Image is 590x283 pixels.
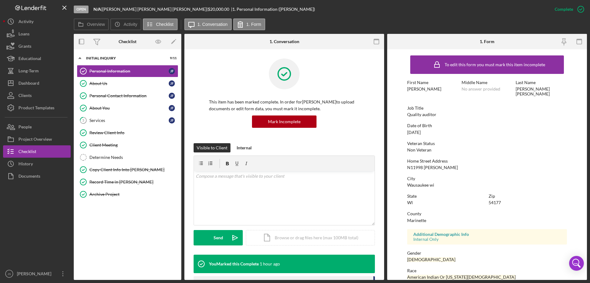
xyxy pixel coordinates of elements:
a: Determine Needs [77,151,178,164]
div: Initial Inquiry [86,56,161,60]
a: Activity [3,15,71,28]
button: 1. Form [233,18,265,30]
div: 54177 [489,200,501,205]
div: Checklist [119,39,136,44]
div: $20,000.00 [208,7,231,12]
a: Personal Contact InformationJF [77,90,178,102]
button: Product Templates [3,102,71,114]
a: Grants [3,40,71,52]
div: About You [89,106,169,111]
div: Complete [555,3,573,15]
label: 1. Form [246,22,261,27]
div: Project Overview [18,133,52,147]
button: Complete [549,3,587,15]
button: Long-Term [3,65,71,77]
label: 1. Conversation [198,22,228,27]
button: Visible to Client [194,143,230,152]
button: Checklist [3,145,71,158]
div: First Name [407,80,458,85]
button: Educational [3,52,71,65]
p: This item has been marked complete. In order for [PERSON_NAME] to upload documents or edit form d... [209,99,360,112]
button: Dashboard [3,77,71,89]
a: Archive Project [77,188,178,200]
div: State [407,194,486,199]
button: Mark Incomplete [252,115,317,128]
div: Send [214,230,223,245]
div: J F [169,93,175,99]
div: Wausaukee wi [407,183,434,188]
div: N11998 [PERSON_NAME] [407,165,458,170]
div: County [407,211,567,216]
div: Veteran Status [407,141,567,146]
button: Internal [234,143,255,152]
button: People [3,121,71,133]
time: 2025-08-21 19:37 [260,261,280,266]
div: WI [407,200,413,205]
div: Clients [18,89,32,103]
div: Gender [407,251,567,256]
div: Checklist [18,145,36,159]
div: [DATE] [407,130,421,135]
div: J F [169,105,175,111]
div: Documents [18,170,40,184]
div: History [18,158,33,172]
div: Open Intercom Messenger [569,256,584,271]
div: Personal Information [89,69,169,74]
label: Checklist [156,22,174,27]
b: N/A [93,6,101,12]
div: 1. Form [480,39,494,44]
div: You Marked this Complete [209,261,259,266]
button: Clients [3,89,71,102]
a: Copy Client Info Into [PERSON_NAME] [77,164,178,176]
button: Checklist [143,18,178,30]
div: Client Meeting [89,143,178,148]
button: 1. Conversation [184,18,232,30]
div: No answer provided [462,87,500,91]
div: 9 / 11 [166,56,177,60]
div: To edit this form you must mark this item incomplete [445,62,545,67]
div: Long-Term [18,65,39,79]
div: 1. Conversation [269,39,299,44]
div: Internal [237,143,252,152]
div: [PERSON_NAME] [407,87,441,91]
div: City [407,176,567,181]
div: | [93,7,102,12]
text: JS [7,272,11,276]
div: Product Templates [18,102,54,115]
div: Services [89,118,169,123]
div: J F [169,68,175,74]
button: Overview [74,18,109,30]
div: Middle Name [462,80,513,85]
tspan: 5 [82,118,84,122]
div: Educational [18,52,41,66]
div: Quality auditor [407,112,436,117]
button: History [3,158,71,170]
div: Record Time in [PERSON_NAME] [89,180,178,184]
button: JS[PERSON_NAME] [3,268,71,280]
div: Race [407,268,567,273]
button: Project Overview [3,133,71,145]
a: Personal InformationJF [77,65,178,77]
div: Zip [489,194,567,199]
div: Date of Birth [407,123,567,128]
div: Open [74,6,88,13]
div: | 1. Personal Information ([PERSON_NAME]) [231,7,315,12]
div: [PERSON_NAME] [15,268,55,281]
a: Loans [3,28,71,40]
div: Loans [18,28,29,42]
div: Personal Contact Information [89,93,169,98]
div: Visible to Client [197,143,227,152]
div: Job Title [407,106,567,111]
div: Mark Incomplete [268,115,301,128]
div: Activity [18,15,33,29]
div: J F [169,117,175,123]
div: [PERSON_NAME] [PERSON_NAME] [PERSON_NAME] | [102,7,208,12]
button: Send [194,230,243,245]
